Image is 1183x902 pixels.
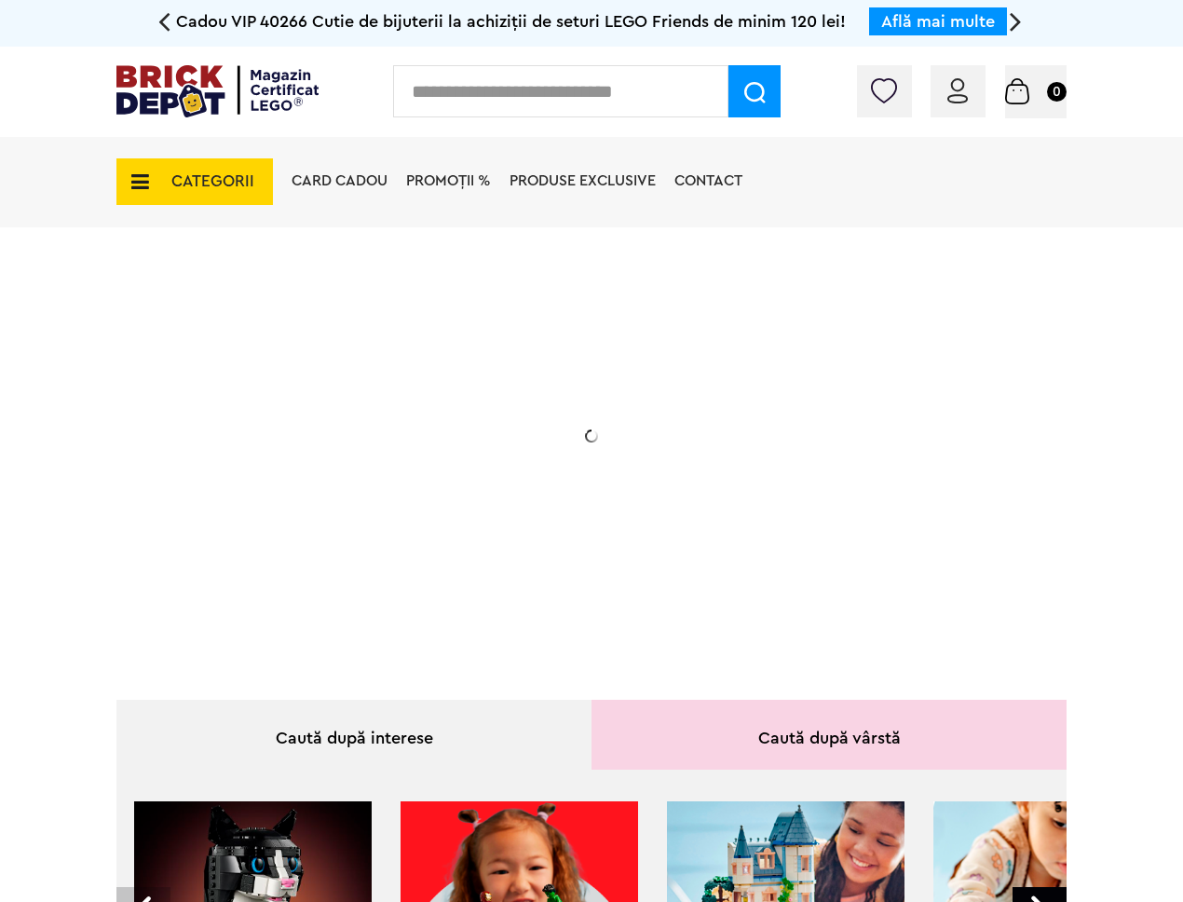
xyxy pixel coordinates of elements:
span: CATEGORII [171,173,254,189]
h2: Seria de sărbători: Fantomă luminoasă. Promoția este valabilă în perioada [DATE] - [DATE]. [249,415,621,493]
a: Card Cadou [292,173,388,188]
a: Contact [674,173,742,188]
span: Cadou VIP 40266 Cutie de bijuterii la achiziții de seturi LEGO Friends de minim 120 lei! [176,13,846,30]
a: Află mai multe [881,13,995,30]
h1: Cadou VIP 40772 [249,329,621,396]
a: Produse exclusive [510,173,656,188]
a: PROMOȚII % [406,173,491,188]
div: Caută după vârstă [591,700,1067,770]
div: Caută după interese [116,700,591,770]
small: 0 [1047,82,1067,102]
div: Află detalii [249,535,621,558]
